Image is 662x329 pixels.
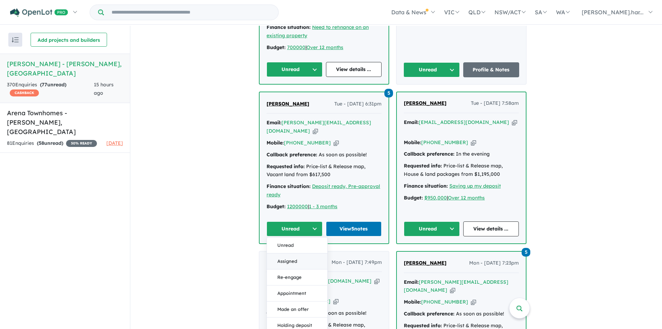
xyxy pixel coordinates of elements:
strong: Finance situation: [267,24,311,30]
a: [PHONE_NUMBER] [421,139,468,146]
a: 5 [384,88,393,97]
a: $950,000 [424,195,447,201]
strong: Callback preference: [404,311,455,317]
img: sort.svg [12,37,19,42]
span: Tue - [DATE] 6:31pm [334,100,382,108]
a: [PHONE_NUMBER] [284,140,331,146]
strong: Mobile: [404,299,421,305]
span: Mon - [DATE] 7:23pm [469,259,519,267]
button: Copy [471,139,476,146]
button: Assigned [267,253,327,269]
strong: Mobile: [266,298,284,304]
u: 1200000 [287,203,308,210]
div: | [404,194,519,202]
span: 15 hours ago [94,81,114,96]
strong: Requested info: [404,163,442,169]
a: Deposit ready, Pre-approval ready [267,183,380,198]
a: [PERSON_NAME][EMAIL_ADDRESS][DOMAIN_NAME] [404,279,508,293]
div: In the evening [404,150,519,158]
span: [PERSON_NAME] [404,260,447,266]
a: 5 [522,247,530,257]
span: 5 [384,89,393,97]
button: Re-engage [267,269,327,285]
a: [PERSON_NAME] [404,259,447,267]
a: [PERSON_NAME] [404,99,447,108]
button: Copy [512,119,517,126]
span: [DATE] [106,140,123,146]
strong: Email: [266,278,281,284]
div: As soon as possible! [267,151,382,159]
button: Unread [403,62,460,77]
a: View details ... [463,221,519,236]
a: [PERSON_NAME][EMAIL_ADDRESS][DOMAIN_NAME] [267,119,371,134]
strong: Callback preference: [266,310,317,316]
div: As soon as possible! [266,309,382,318]
a: Saving up my deposit [449,183,501,189]
button: Appointment [267,285,327,301]
div: As soon as possible! [404,310,519,318]
a: Need to refinance on an existing property [267,24,369,39]
button: Made an offer [267,301,327,318]
div: | [267,203,382,211]
input: Try estate name, suburb, builder or developer [105,5,277,20]
span: [PERSON_NAME] [404,100,447,106]
div: 81 Enquir ies [7,139,97,148]
a: 1 - 3 months [309,203,337,210]
img: Openlot PRO Logo White [10,8,68,17]
strong: ( unread) [40,81,66,88]
button: Copy [450,287,455,294]
button: Copy [333,298,338,305]
button: Copy [471,298,476,306]
a: 700000 [287,44,305,50]
span: CASHBACK [10,89,39,96]
span: 5 [522,248,530,257]
strong: Email: [404,119,419,125]
div: | [267,44,382,52]
a: Profile & Notes [463,62,520,77]
button: Unread [267,237,327,253]
strong: Callback preference: [267,151,317,158]
h5: [PERSON_NAME] - [PERSON_NAME] , [GEOGRAPHIC_DATA] [7,59,123,78]
div: Price-list & Release map, House & land packages from $1,195,000 [404,162,519,179]
span: [PERSON_NAME].har... [582,9,644,16]
a: [EMAIL_ADDRESS][DOMAIN_NAME] [419,119,509,125]
a: View details ... [326,62,382,77]
button: Copy [374,277,379,285]
span: 77 [42,81,47,88]
strong: Callback preference: [404,151,455,157]
button: Unread [404,221,460,236]
strong: Email: [404,279,419,285]
strong: Mobile: [404,139,421,146]
div: 370 Enquir ies [7,81,94,97]
strong: Requested info: [404,322,442,329]
strong: ( unread) [37,140,63,146]
span: [PERSON_NAME] [267,101,309,107]
a: Over 12 months [448,195,485,201]
strong: Mobile: [267,140,284,146]
div: Price-list & Release map, Vacant land from $617,500 [267,163,382,179]
a: [PHONE_NUMBER] [421,299,468,305]
span: 30 % READY [66,140,97,147]
span: 58 [39,140,44,146]
strong: Requested info: [267,163,305,170]
a: View5notes [326,221,382,236]
strong: Email: [267,119,281,126]
a: [PERSON_NAME] [266,258,309,267]
h5: Arena Townhomes - [PERSON_NAME] , [GEOGRAPHIC_DATA] [7,108,123,136]
strong: Budget: [267,203,286,210]
span: Tue - [DATE] 7:58am [471,99,519,108]
u: Over 12 months [307,44,343,50]
span: [PERSON_NAME] [266,259,309,265]
strong: Finance situation: [404,183,448,189]
button: Copy [334,139,339,147]
a: [PERSON_NAME] [267,100,309,108]
button: Unread [267,221,322,236]
button: Unread [267,62,322,77]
